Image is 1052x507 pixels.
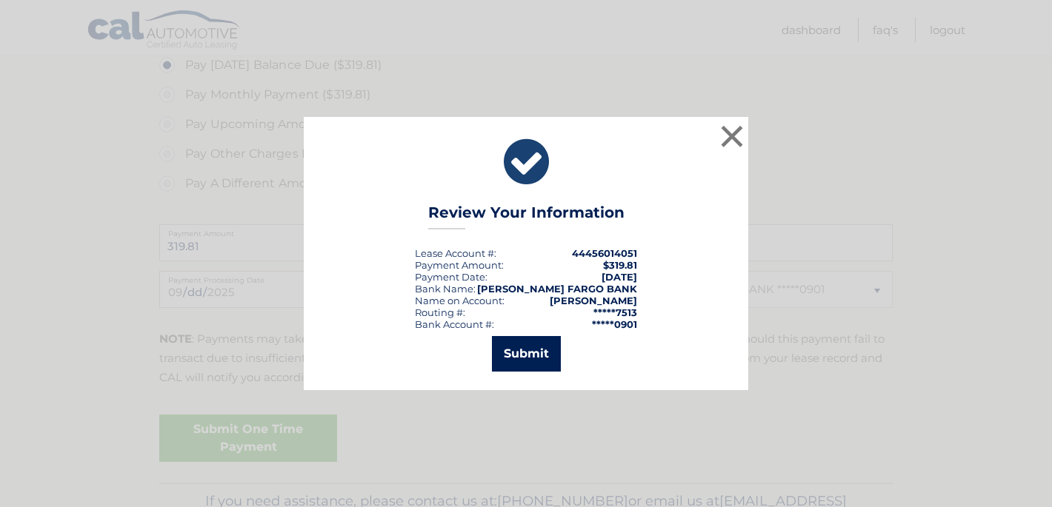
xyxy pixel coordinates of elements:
span: Payment Date [415,271,485,283]
div: Routing #: [415,306,465,318]
button: × [717,121,747,151]
div: : [415,271,487,283]
h3: Review Your Information [428,204,625,229]
div: Bank Name: [415,283,476,295]
strong: [PERSON_NAME] [550,295,637,306]
span: [DATE] [602,271,637,283]
div: Bank Account #: [415,318,494,330]
div: Payment Amount: [415,259,504,271]
div: Name on Account: [415,295,505,306]
button: Submit [492,336,561,372]
strong: [PERSON_NAME] FARGO BANK [477,283,637,295]
strong: 44456014051 [572,247,637,259]
span: $319.81 [603,259,637,271]
div: Lease Account #: [415,247,496,259]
